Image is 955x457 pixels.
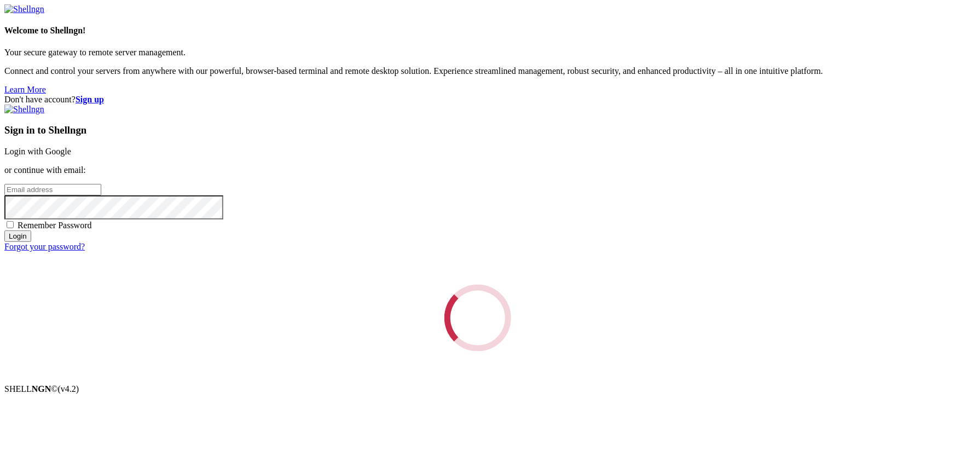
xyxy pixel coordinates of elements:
[32,384,51,394] b: NGN
[58,384,79,394] span: 4.2.0
[4,384,79,394] span: SHELL ©
[4,48,951,57] p: Your secure gateway to remote server management.
[18,221,92,230] span: Remember Password
[4,4,44,14] img: Shellngn
[436,276,519,359] div: Loading...
[4,26,951,36] h4: Welcome to Shellngn!
[4,66,951,76] p: Connect and control your servers from anywhere with our powerful, browser-based terminal and remo...
[4,230,31,242] input: Login
[4,184,101,195] input: Email address
[4,124,951,136] h3: Sign in to Shellngn
[4,147,71,156] a: Login with Google
[4,95,951,105] div: Don't have account?
[7,221,14,228] input: Remember Password
[4,242,85,251] a: Forgot your password?
[76,95,104,104] a: Sign up
[4,165,951,175] p: or continue with email:
[4,105,44,114] img: Shellngn
[4,85,46,94] a: Learn More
